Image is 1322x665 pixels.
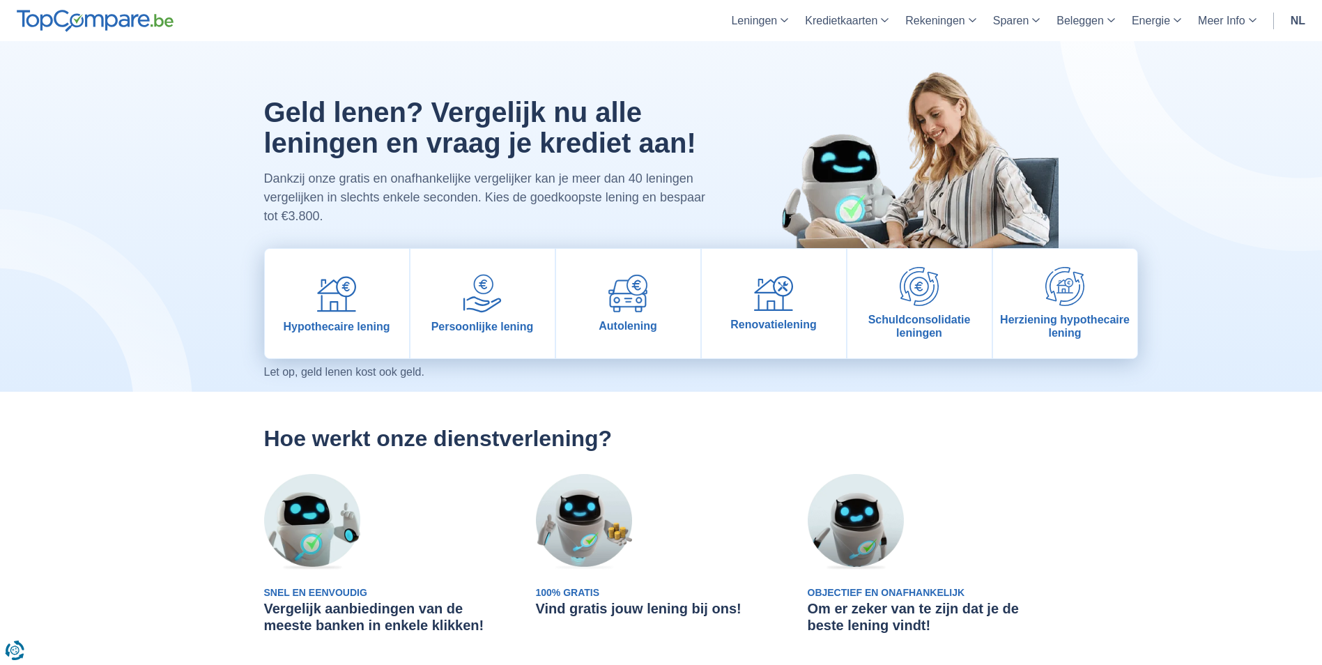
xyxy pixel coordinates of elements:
a: Hypothecaire lening [265,249,409,358]
img: 100% gratis [536,474,632,570]
span: 100% gratis [536,587,600,598]
img: Persoonlijke lening [463,274,502,313]
a: Persoonlijke lening [410,249,555,358]
span: Snel en eenvoudig [264,587,367,598]
a: Herziening hypothecaire lening [993,249,1137,358]
a: Renovatielening [702,249,846,358]
h3: Vind gratis jouw lening bij ons! [536,600,787,617]
a: Schuldconsolidatie leningen [847,249,992,358]
h2: Hoe werkt onze dienstverlening? [264,425,1059,452]
img: Snel en eenvoudig [264,474,360,570]
span: Schuldconsolidatie leningen [853,313,986,339]
a: Autolening [556,249,700,358]
span: Hypothecaire lening [284,320,390,333]
img: Hypothecaire lening [317,274,356,313]
h3: Vergelijk aanbiedingen van de meeste banken in enkele klikken! [264,600,515,634]
span: Herziening hypothecaire lening [999,313,1132,339]
h3: Om er zeker van te zijn dat je de beste lening vindt! [808,600,1059,634]
img: image-hero [752,41,1059,309]
img: Renovatielening [754,276,793,312]
h1: Geld lenen? Vergelijk nu alle leningen en vraag je krediet aan! [264,97,719,158]
span: Autolening [599,319,657,332]
span: Persoonlijke lening [431,320,534,333]
span: Renovatielening [730,318,817,331]
img: Schuldconsolidatie leningen [900,267,939,306]
p: Dankzij onze gratis en onafhankelijke vergelijker kan je meer dan 40 leningen vergelijken in slec... [264,169,719,226]
img: TopCompare [17,10,174,32]
img: Autolening [608,275,647,312]
img: Objectief en onafhankelijk [808,474,904,570]
img: Herziening hypothecaire lening [1045,267,1084,306]
span: Objectief en onafhankelijk [808,587,965,598]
